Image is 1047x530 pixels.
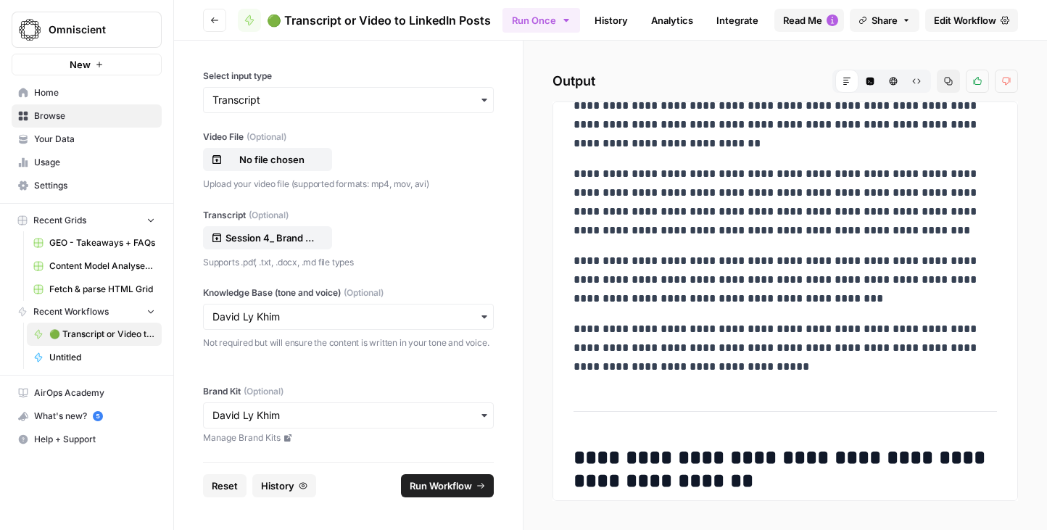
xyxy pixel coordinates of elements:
[34,133,155,146] span: Your Data
[12,405,162,428] button: What's new? 5
[502,8,580,33] button: Run Once
[12,81,162,104] a: Home
[27,231,162,254] a: GEO - Takeaways + FAQs
[783,13,822,28] span: Read Me
[252,474,316,497] button: History
[96,413,99,420] text: 5
[12,174,162,197] a: Settings
[238,9,491,32] a: 🟢 Transcript or Video to LinkedIn Posts
[212,93,484,107] input: Transcript
[267,12,491,29] span: 🟢 Transcript or Video to LinkedIn Posts
[12,210,162,231] button: Recent Grids
[12,301,162,323] button: Recent Workflows
[249,209,289,222] span: (Optional)
[344,286,384,299] span: (Optional)
[27,254,162,278] a: Content Model Analyser + International
[12,381,162,405] a: AirOps Academy
[708,9,767,32] a: Integrate
[934,13,996,28] span: Edit Workflow
[212,408,484,423] input: David Ly Khim
[225,152,318,167] p: No file chosen
[12,54,162,75] button: New
[203,431,494,444] a: Manage Brand Kits
[49,22,136,37] span: Omniscient
[17,17,43,43] img: Omniscient Logo
[203,286,494,299] label: Knowledge Base (tone and voice)
[34,386,155,399] span: AirOps Academy
[203,336,494,350] p: Not required but will ensure the content is written in your tone and voice.
[203,226,332,249] button: Session 4_ Brand Gravity and Off Page.docx
[93,411,103,421] a: 5
[203,474,247,497] button: Reset
[34,433,155,446] span: Help + Support
[203,148,332,171] button: No file chosen
[203,255,494,270] p: Supports .pdf, .txt, .docx, .md file types
[27,323,162,346] a: 🟢 Transcript or Video to LinkedIn Posts
[642,9,702,32] a: Analytics
[49,351,155,364] span: Untitled
[586,9,637,32] a: History
[12,151,162,174] a: Usage
[12,128,162,151] a: Your Data
[212,479,238,493] span: Reset
[247,131,286,144] span: (Optional)
[203,209,494,222] label: Transcript
[203,385,494,398] label: Brand Kit
[225,231,318,245] p: Session 4_ Brand Gravity and Off Page.docx
[49,260,155,273] span: Content Model Analyser + International
[70,57,91,72] span: New
[34,156,155,169] span: Usage
[49,236,155,249] span: GEO - Takeaways + FAQs
[261,479,294,493] span: History
[27,278,162,301] a: Fetch & parse HTML Grid
[12,104,162,128] a: Browse
[49,328,155,341] span: 🟢 Transcript or Video to LinkedIn Posts
[203,131,494,144] label: Video File
[34,109,155,123] span: Browse
[34,86,155,99] span: Home
[872,13,898,28] span: Share
[203,70,494,83] label: Select input type
[49,283,155,296] span: Fetch & parse HTML Grid
[410,479,472,493] span: Run Workflow
[33,214,86,227] span: Recent Grids
[12,428,162,451] button: Help + Support
[925,9,1018,32] a: Edit Workflow
[12,405,161,427] div: What's new?
[27,346,162,369] a: Untitled
[850,9,919,32] button: Share
[33,305,109,318] span: Recent Workflows
[203,177,494,191] p: Upload your video file (supported formats: mp4, mov, avi)
[244,385,284,398] span: (Optional)
[774,9,844,32] button: Read Me
[34,179,155,192] span: Settings
[212,310,484,324] input: David Ly Khim
[12,12,162,48] button: Workspace: Omniscient
[553,70,1018,93] h2: Output
[401,474,494,497] button: Run Workflow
